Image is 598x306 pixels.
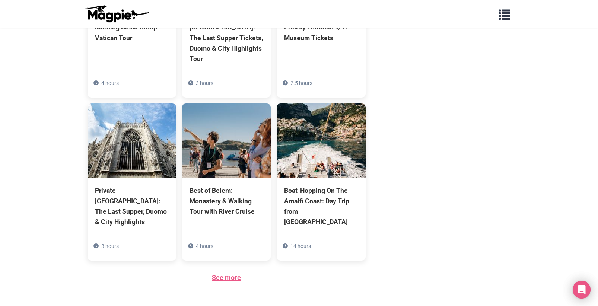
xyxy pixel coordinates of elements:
a: See more [212,274,241,281]
div: Best of [GEOGRAPHIC_DATA]: The Last Supper Tickets, Duomo & City Highlights Tour [190,12,263,64]
div: Open Intercom Messenger [573,281,591,299]
a: Private [GEOGRAPHIC_DATA]: The Last Supper, Duomo & City Highlights 3 hours [88,103,176,261]
span: 4 hours [196,243,213,249]
a: Best of Belem: Monastery & Walking Tour with River Cruise 4 hours [182,103,271,250]
a: Boat-Hopping On The Amalfi Coast: Day Trip from [GEOGRAPHIC_DATA] 14 hours [277,103,365,261]
div: Private [GEOGRAPHIC_DATA]: The Last Supper, Duomo & City Highlights [95,185,169,227]
div: Best of Belem: Monastery & Walking Tour with River Cruise [190,185,263,217]
img: Best of Belem: Monastery & Walking Tour with River Cruise [182,103,271,178]
span: 3 hours [101,243,119,249]
span: 4 hours [101,80,119,86]
span: 3 hours [196,80,213,86]
img: Boat-Hopping On The Amalfi Coast: Day Trip from Rome [277,103,365,178]
div: Boat-Hopping On The Amalfi Coast: Day Trip from [GEOGRAPHIC_DATA] [284,185,358,227]
img: logo-ab69f6fb50320c5b225c76a69d11143b.png [83,5,150,23]
span: 14 hours [290,243,311,249]
img: Private Milan: The Last Supper, Duomo & City Highlights [88,103,176,178]
span: 2.5 hours [290,80,312,86]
